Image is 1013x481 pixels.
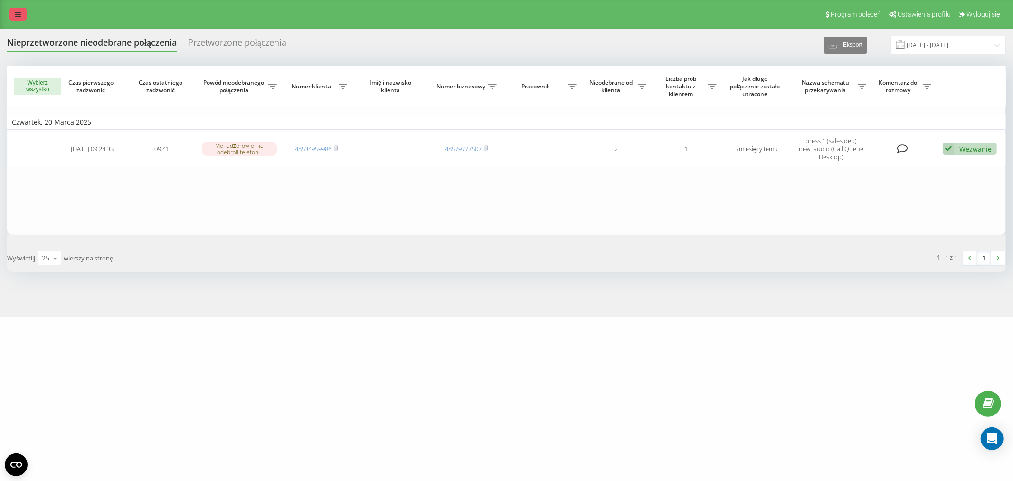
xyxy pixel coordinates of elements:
span: Powód nieodebranego połączenia [202,79,269,94]
span: Program poleceń [831,10,881,18]
button: Eksport [824,37,867,54]
span: Komentarz do rozmowy [876,79,923,94]
span: Ustawienia profilu [898,10,951,18]
div: Przetworzone połączenia [188,38,286,52]
span: wierszy na stronę [64,254,113,262]
span: Imię i nazwisko klienta [360,79,423,94]
span: Numer biznesowy [436,83,488,90]
span: Nazwa schematu przekazywania [796,79,858,94]
div: 1 - 1 z 1 [937,252,958,262]
div: Wezwanie [959,144,992,154]
span: Nieodebrane od klienta [586,79,638,94]
a: 1 [977,251,991,265]
button: Wybierz wszystko [14,78,61,95]
div: Menedżerowie nie odebrali telefonu [202,142,277,156]
td: 5 miesięcy temu [721,132,791,166]
span: Czas pierwszego zadzwonić [65,79,119,94]
span: Numer klienta [286,83,338,90]
td: Czwartek, 20 Marca 2025 [7,115,1006,129]
div: Nieprzetworzone nieodebrane połączenia [7,38,177,52]
a: 48534959986 [295,144,331,153]
a: 48579777507 [445,144,482,153]
button: Open CMP widget [5,453,28,476]
span: Pracownik [506,83,568,90]
span: Wyświetlij [7,254,35,262]
td: 09:41 [127,132,197,166]
td: press 1 (sales dep) new+audio (Call Queue Desktop) [791,132,871,166]
td: 2 [581,132,651,166]
td: [DATE] 09:24:33 [57,132,127,166]
span: Jak długo połączenie zostało utracone [729,75,783,97]
span: Wyloguj się [966,10,1000,18]
div: Open Intercom Messenger [981,427,1004,450]
div: 25 [42,253,49,263]
td: 1 [651,132,721,166]
span: Liczba prób kontaktu z klientem [656,75,708,97]
span: Czas ostatniego zadzwonić [135,79,189,94]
